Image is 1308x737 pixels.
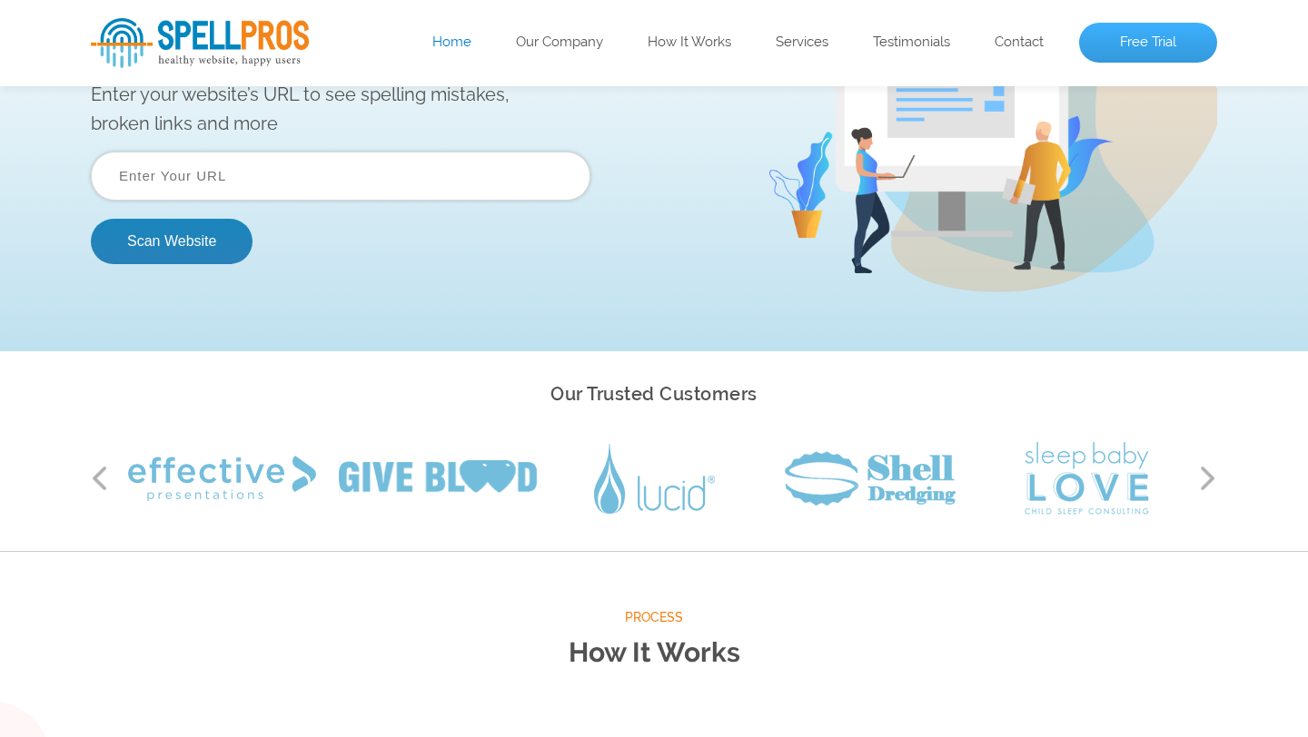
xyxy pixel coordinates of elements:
[91,74,204,137] span: Free
[767,59,1217,368] img: Free Webiste Analysis
[339,460,537,496] img: Give Blood
[1199,465,1217,492] button: Next
[91,465,109,492] button: Previous
[128,456,316,501] img: Effective
[1025,442,1149,515] img: Sleep Baby Love
[776,34,828,52] a: Services
[91,629,1217,677] h2: How It Works
[432,34,471,52] a: Home
[91,18,309,68] img: SpellPros
[91,227,590,276] input: Enter Your URL
[91,294,253,339] button: Scan Website
[1079,23,1217,63] a: Free Trial
[91,378,1217,410] h2: Our Trusted Customers
[771,127,1135,143] img: Free Webiste Analysis
[785,451,956,506] img: Shell Dredging
[91,606,1217,629] span: Process
[873,34,950,52] a: Testimonials
[91,155,739,213] p: Enter your website’s URL to see spelling mistakes, broken links and more
[91,74,739,137] h1: Website Analysis
[648,34,731,52] a: How It Works
[995,34,1044,52] a: Contact
[594,444,715,514] img: Lucid
[516,34,603,52] a: Our Company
